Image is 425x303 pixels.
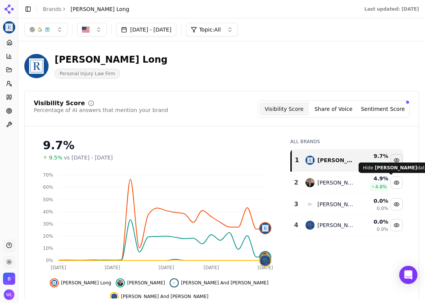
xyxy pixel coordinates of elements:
[105,265,120,270] tspan: [DATE]
[64,154,113,161] span: vs [DATE] - [DATE]
[24,54,49,78] img: Regan Zambri Long
[51,280,57,286] img: regan zambri long
[43,209,53,215] tspan: 40%
[358,102,408,116] button: Sentiment Score
[390,177,403,189] button: Hide price benowitz data
[55,54,168,66] div: [PERSON_NAME] Long
[51,265,66,270] tspan: [DATE]
[3,273,15,285] button: Open organization switcher
[375,184,387,190] span: 4.8 %
[360,175,389,182] div: 4.9 %
[305,221,315,230] img: chaikin and sherman
[3,21,15,33] button: Current brand: Regan Zambri Long
[290,149,403,236] div: Data table
[318,221,354,229] div: [PERSON_NAME] And [PERSON_NAME]
[43,234,53,239] tspan: 20%
[260,102,309,116] button: Visibility Score
[110,292,208,301] button: Hide chaikin and sherman data
[309,102,358,116] button: Share of Voice
[4,289,14,300] img: Wendy Lindars
[43,5,129,13] nav: breadcrumb
[318,179,354,186] div: [PERSON_NAME]
[377,205,389,211] span: 0.0%
[294,221,298,230] div: 4
[127,280,165,286] span: [PERSON_NAME]
[360,197,389,205] div: 0.0 %
[43,221,53,227] tspan: 30%
[294,178,298,187] div: 2
[43,197,53,202] tspan: 50%
[390,198,403,210] button: Hide cohen and cohen data
[305,156,315,165] img: regan zambri long
[46,258,53,263] tspan: 0%
[82,26,90,33] img: US
[34,106,168,114] div: Percentage of AI answers that mention your brand
[117,280,123,286] img: price benowitz
[43,172,53,178] tspan: 70%
[170,278,268,287] button: Hide cohen and cohen data
[260,223,271,234] img: regan zambri long
[3,273,15,285] img: Bob Agency
[260,252,271,262] img: price benowitz
[364,6,419,12] div: Last updated: [DATE]
[305,200,315,209] img: cohen and cohen
[375,165,417,170] span: [PERSON_NAME]
[375,161,387,167] span: 9.5 %
[49,154,63,161] span: 9.5%
[34,100,85,106] div: Visibility Score
[171,280,177,286] img: cohen and cohen
[305,178,315,187] img: price benowitz
[43,139,275,152] div: 9.7%
[204,265,219,270] tspan: [DATE]
[159,265,174,270] tspan: [DATE]
[121,294,208,300] span: [PERSON_NAME] And [PERSON_NAME]
[199,26,221,33] span: Topic: All
[43,185,53,190] tspan: 60%
[291,149,403,172] tr: 1regan zambri long[PERSON_NAME] Long9.7%9.5%Hide regan zambri long data
[399,266,417,284] div: Open Intercom Messenger
[55,69,120,79] span: Personal Injury Law Firm
[318,200,354,208] div: [PERSON_NAME] And [PERSON_NAME]
[318,156,354,164] div: [PERSON_NAME] Long
[260,255,271,266] img: chaikin and sherman
[50,278,112,287] button: Hide regan zambri long data
[291,172,403,194] tr: 2price benowitz[PERSON_NAME]4.9%4.8%Hide price benowitz data
[360,152,389,160] div: 9.7 %
[4,289,14,300] button: Open user button
[390,219,403,231] button: Hide chaikin and sherman data
[43,6,61,12] a: Brands
[291,215,403,236] tr: 4chaikin and sherman[PERSON_NAME] And [PERSON_NAME]0.0%0.0%Hide chaikin and sherman data
[43,246,53,251] tspan: 10%
[258,265,273,270] tspan: [DATE]
[360,218,389,226] div: 0.0 %
[3,21,15,33] img: Regan Zambri Long
[116,23,176,36] button: [DATE] - [DATE]
[116,278,165,287] button: Hide price benowitz data
[377,226,389,232] span: 0.0%
[390,154,403,166] button: Hide regan zambri long data
[294,200,298,209] div: 3
[295,156,298,165] div: 1
[111,294,117,300] img: chaikin and sherman
[290,139,403,145] div: All Brands
[71,5,129,13] span: [PERSON_NAME] Long
[291,194,403,215] tr: 3cohen and cohen[PERSON_NAME] And [PERSON_NAME]0.0%0.0%Hide cohen and cohen data
[61,280,112,286] span: [PERSON_NAME] Long
[181,280,268,286] span: [PERSON_NAME] And [PERSON_NAME]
